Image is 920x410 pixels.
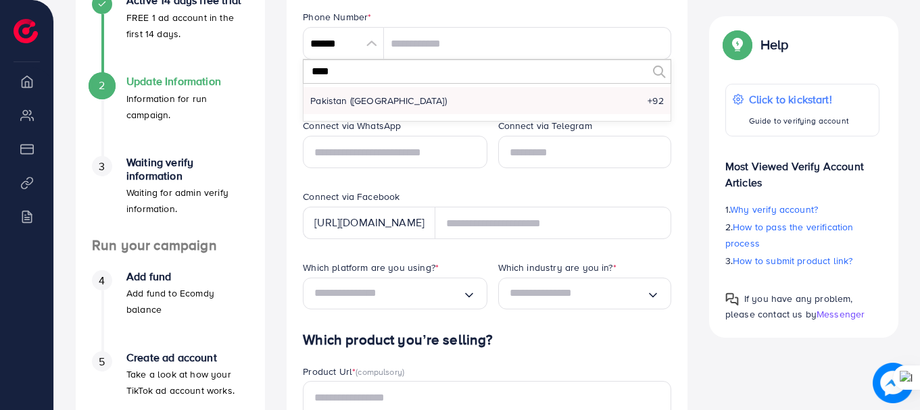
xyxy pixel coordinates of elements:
[99,159,105,174] span: 3
[725,292,739,306] img: Popup guide
[760,36,789,53] p: Help
[126,366,249,399] p: Take a look at how your TikTok ad account works.
[730,203,818,216] span: Why verify account?
[126,9,249,42] p: FREE 1 ad account in the first 14 days.
[310,94,447,107] span: Pakistan (‫[GEOGRAPHIC_DATA]‬‎)
[498,261,616,274] label: Which industry are you in?
[725,219,879,251] p: 2.
[76,156,265,237] li: Waiting verify information
[498,119,592,132] label: Connect via Telegram
[725,220,854,250] span: How to pass the verification process
[733,254,852,267] span: How to submit product link?
[356,365,404,378] span: (compulsory)
[303,332,671,349] h4: Which product you’re selling?
[126,351,249,364] h4: Create ad account
[725,201,879,217] p: 1.
[126,184,249,217] p: Waiting for admin verify information.
[725,253,879,269] p: 3.
[749,113,849,129] p: Guide to verifying account
[314,283,462,304] input: Search for option
[303,261,439,274] label: Which platform are you using?
[510,283,646,304] input: Search for option
[126,91,249,123] p: Information for run campaign.
[14,19,38,43] img: logo
[99,354,105,369] span: 5
[76,75,265,156] li: Update Information
[303,365,404,378] label: Product Url
[126,156,249,182] h4: Waiting verify information
[749,91,849,107] p: Click to kickstart!
[725,292,853,321] span: If you have any problem, please contact us by
[725,147,879,190] p: Most Viewed Verify Account Articles
[126,75,249,88] h4: Update Information
[126,270,249,283] h4: Add fund
[303,190,400,203] label: Connect via Facebook
[76,237,265,254] h4: Run your campaign
[498,278,671,309] div: Search for option
[725,32,750,57] img: Popup guide
[303,10,371,24] label: Phone Number
[873,363,913,403] img: image
[126,285,249,317] p: Add fund to Ecomdy balance
[648,94,663,107] span: +92
[303,119,401,132] label: Connect via WhatsApp
[303,278,487,309] div: Search for option
[76,270,265,351] li: Add fund
[817,307,865,321] span: Messenger
[99,78,105,93] span: 2
[99,273,105,288] span: 4
[303,207,435,239] div: [URL][DOMAIN_NAME]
